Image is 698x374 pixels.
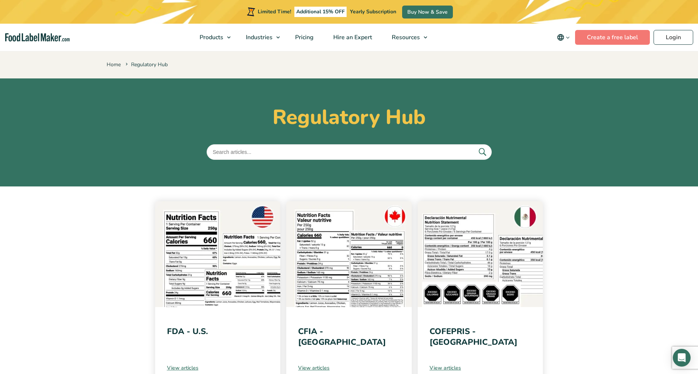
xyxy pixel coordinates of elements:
[244,33,273,41] span: Industries
[298,326,386,348] a: CFIA - [GEOGRAPHIC_DATA]
[293,33,314,41] span: Pricing
[107,105,592,129] h1: Regulatory Hub
[382,24,431,51] a: Resources
[350,8,396,15] span: Yearly Subscription
[167,364,269,372] a: View articles
[390,33,421,41] span: Resources
[236,24,284,51] a: Industries
[258,8,291,15] span: Limited Time!
[207,144,492,160] input: Search articles...
[654,30,693,45] a: Login
[285,24,322,51] a: Pricing
[673,349,691,367] div: Open Intercom Messenger
[167,326,208,337] a: FDA - U.S.
[294,7,347,17] span: Additional 15% OFF
[197,33,224,41] span: Products
[190,24,234,51] a: Products
[107,61,121,68] a: Home
[430,326,517,348] a: COFEPRIS - [GEOGRAPHIC_DATA]
[298,364,400,372] a: View articles
[331,33,373,41] span: Hire an Expert
[324,24,380,51] a: Hire an Expert
[402,6,453,18] a: Buy Now & Save
[430,364,531,372] a: View articles
[575,30,650,45] a: Create a free label
[124,61,168,68] span: Regulatory Hub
